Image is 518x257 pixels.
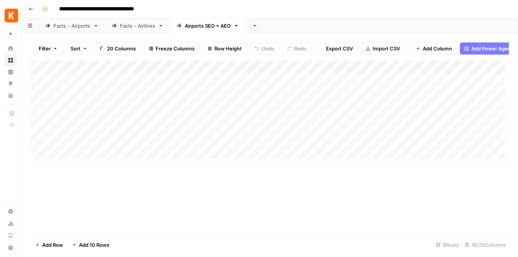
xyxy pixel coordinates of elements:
button: Add Column [411,42,457,55]
div: Facts - Airlines [120,22,155,30]
span: 20 Columns [107,45,136,52]
a: Facts - Airports [39,18,105,33]
span: Undo [261,45,274,52]
button: Filter [34,42,63,55]
button: Help + Support [5,242,17,254]
a: Usage [5,218,17,230]
a: Facts - Airlines [105,18,170,33]
span: Sort [71,45,80,52]
span: Add Power Agent [471,45,513,52]
a: Airports SEO + AEO [170,18,246,33]
a: Insights [5,66,17,78]
button: Export CSV [314,42,358,55]
button: Undo [250,42,279,55]
span: Import CSV [373,45,400,52]
a: Home [5,42,17,55]
a: Learning Hub [5,230,17,242]
span: Add Row [42,241,63,249]
button: Add Power Agent [460,42,517,55]
a: Your Data [5,89,17,102]
button: Redo [282,42,311,55]
a: Settings [5,205,17,218]
button: Add Row [31,239,68,251]
img: Kayak Logo [5,9,18,22]
span: Add 10 Rows [79,241,109,249]
button: 20 Columns [95,42,141,55]
button: Row Height [203,42,247,55]
button: Workspace: Kayak [5,6,17,25]
span: Redo [294,45,306,52]
div: Facts - Airports [54,22,90,30]
button: Import CSV [361,42,405,55]
a: Opportunities [5,78,17,90]
div: 19/20 Columns [462,239,509,251]
a: Browse [5,54,17,66]
span: Filter [39,45,51,52]
button: Freeze Columns [144,42,200,55]
span: Export CSV [326,45,353,52]
button: Sort [66,42,92,55]
span: Freeze Columns [156,45,195,52]
div: 6 Rows [433,239,462,251]
span: Add Column [423,45,452,52]
button: Add 10 Rows [68,239,114,251]
span: Row Height [214,45,242,52]
div: Airports SEO + AEO [185,22,231,30]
